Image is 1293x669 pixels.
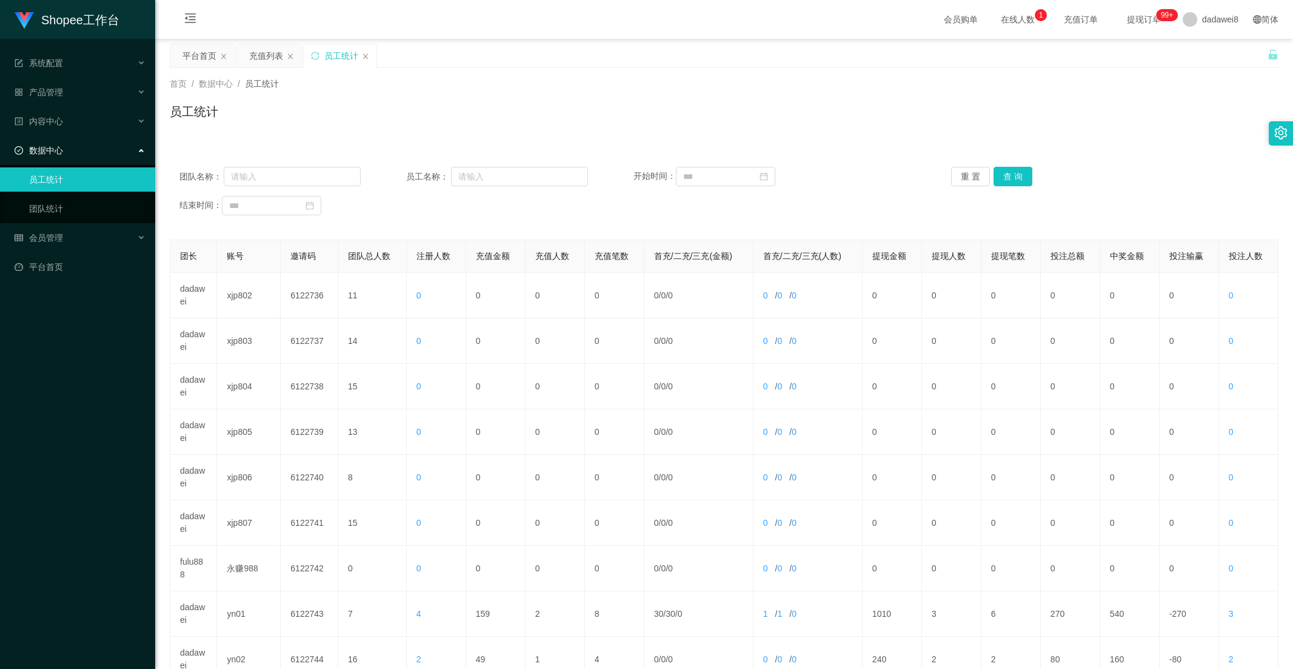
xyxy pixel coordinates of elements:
span: 4 [416,609,421,619]
span: 提现金额 [872,251,906,261]
td: dadawei [170,591,217,637]
span: 3 [1229,609,1234,619]
td: 0 [585,546,644,591]
td: 0 [922,364,981,409]
span: 0 [661,654,666,664]
span: 0 [654,472,659,482]
td: 15 [338,364,407,409]
span: 账号 [227,251,244,261]
td: / / [644,364,753,409]
span: 首充/二充/三充(金额) [654,251,732,261]
span: 0 [792,382,797,391]
td: 8 [585,591,644,637]
td: 0 [863,455,922,500]
i: 图标: form [15,59,23,67]
span: 1 [763,609,768,619]
span: 0 [661,563,666,573]
span: 0 [416,472,421,482]
td: 0 [981,500,1041,546]
span: 0 [777,336,782,346]
td: 0 [922,273,981,318]
td: / / [644,591,753,637]
div: 充值列表 [249,44,283,67]
td: / / [644,500,753,546]
td: / / [644,273,753,318]
span: 会员管理 [15,233,63,243]
td: 0 [981,409,1041,455]
td: 0 [1160,500,1219,546]
span: 0 [668,654,673,664]
span: 0 [668,563,673,573]
td: 0 [1160,409,1219,455]
span: 0 [661,382,666,391]
span: 0 [777,472,782,482]
div: 员工统计 [324,44,358,67]
td: 0 [1100,546,1160,591]
span: 0 [668,427,673,437]
td: 270 [1041,591,1100,637]
td: 3 [922,591,981,637]
td: / / [753,273,863,318]
span: 0 [416,563,421,573]
span: 0 [792,654,797,664]
td: 0 [1160,318,1219,364]
p: 1 [1039,9,1043,21]
span: 充值金额 [476,251,510,261]
td: 6122743 [281,591,338,637]
td: / / [753,591,863,637]
td: 6122740 [281,455,338,500]
td: 0 [1160,455,1219,500]
span: 0 [416,291,421,300]
td: xjp806 [217,455,281,500]
span: 投注输赢 [1169,251,1203,261]
span: 0 [763,291,768,300]
td: 0 [585,409,644,455]
span: 0 [777,654,782,664]
td: 0 [922,500,981,546]
span: 0 [792,427,797,437]
span: 0 [1229,518,1234,528]
i: 图标: global [1253,15,1261,24]
span: 0 [777,563,782,573]
span: 充值订单 [1058,15,1104,24]
td: 6122739 [281,409,338,455]
span: 0 [416,382,421,391]
td: xjp804 [217,364,281,409]
td: / / [753,500,863,546]
td: 0 [922,409,981,455]
td: 0 [526,364,585,409]
span: 0 [763,563,768,573]
span: 0 [668,382,673,391]
td: 0 [526,546,585,591]
span: 0 [792,336,797,346]
td: 0 [981,364,1041,409]
a: Shopee工作台 [15,15,119,24]
span: 2 [416,654,421,664]
span: 开始时间： [633,171,676,181]
sup: 1 [1035,9,1047,21]
td: 0 [526,273,585,318]
a: 员工统计 [29,167,145,192]
td: -270 [1160,591,1219,637]
td: 永赚988 [217,546,281,591]
td: 6122742 [281,546,338,591]
span: 0 [654,291,659,300]
span: 1 [777,609,782,619]
td: dadawei [170,273,217,318]
td: / / [644,546,753,591]
span: 充值人数 [535,251,569,261]
span: 0 [763,472,768,482]
img: logo.9652507e.png [15,12,34,29]
h1: Shopee工作台 [41,1,119,39]
td: 1010 [863,591,922,637]
td: xjp807 [217,500,281,546]
span: 0 [777,382,782,391]
td: 0 [466,409,526,455]
td: dadawei [170,500,217,546]
td: 0 [981,546,1041,591]
span: 0 [416,336,421,346]
td: 0 [863,273,922,318]
span: 首页 [170,79,187,89]
span: 0 [1229,472,1234,482]
td: 0 [1041,546,1100,591]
